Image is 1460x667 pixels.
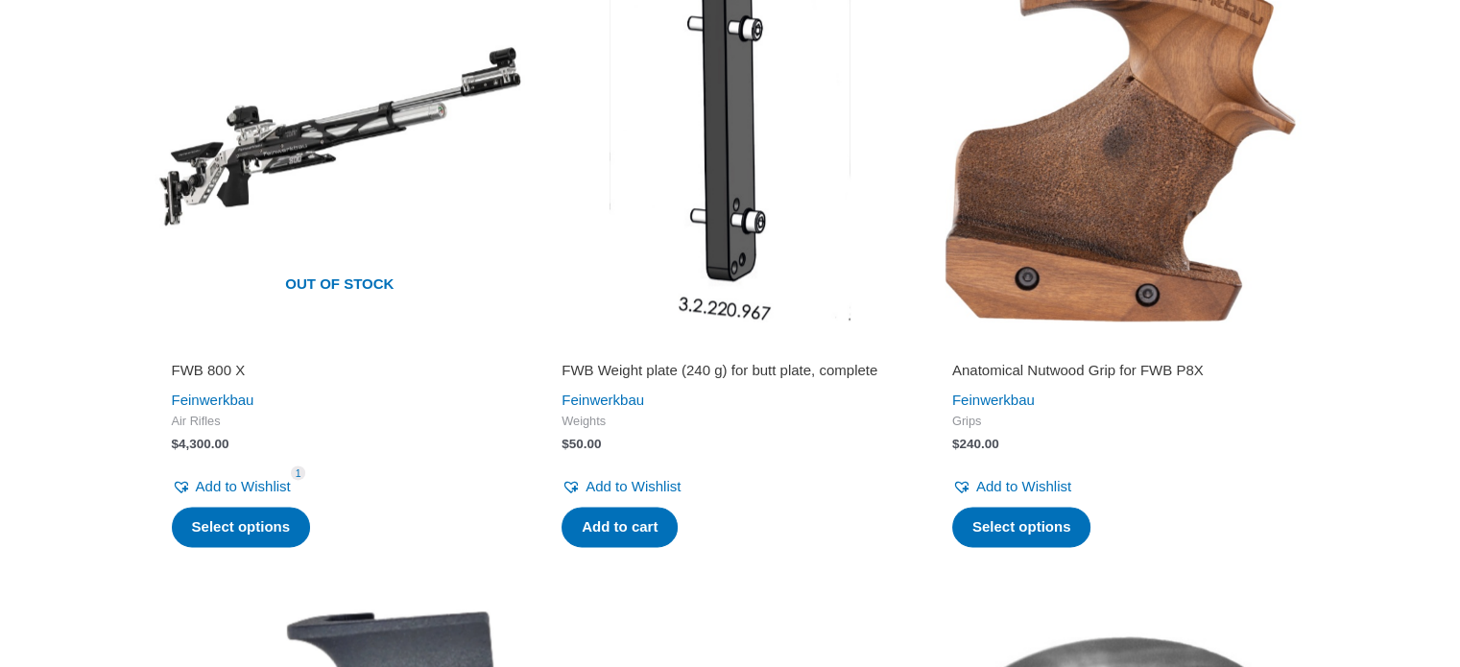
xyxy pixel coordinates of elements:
bdi: 240.00 [952,437,999,451]
a: Select options for “Anatomical Nutwood Grip for FWB P8X” [952,507,1091,547]
a: FWB Weight plate (240 g) for butt plate, complete [562,361,898,387]
a: Feinwerkbau [562,392,644,408]
iframe: Customer reviews powered by Trustpilot [952,334,1289,357]
a: Select options for “FWB 800 X” [172,507,311,547]
span: Grips [952,414,1289,430]
a: Add to Wishlist [562,473,681,500]
span: Weights [562,414,898,430]
a: Feinwerkbau [952,392,1035,408]
iframe: Customer reviews powered by Trustpilot [562,334,898,357]
span: Out of stock [169,264,512,308]
span: Add to Wishlist [976,478,1071,494]
iframe: Customer reviews powered by Trustpilot [172,334,509,357]
a: FWB 800 X [172,361,509,387]
a: Anatomical Nutwood Grip for FWB P8X [952,361,1289,387]
h2: Anatomical Nutwood Grip for FWB P8X [952,361,1289,380]
span: Add to Wishlist [586,478,681,494]
a: Add to cart: “FWB Weight plate (240 g) for butt plate, complete” [562,507,678,547]
bdi: 4,300.00 [172,437,229,451]
bdi: 50.00 [562,437,601,451]
a: Feinwerkbau [172,392,254,408]
span: 1 [291,465,306,480]
h2: FWB Weight plate (240 g) for butt plate, complete [562,361,898,380]
span: $ [172,437,180,451]
span: Air Rifles [172,414,509,430]
span: Add to Wishlist [196,478,291,494]
h2: FWB 800 X [172,361,509,380]
a: Add to Wishlist [172,473,291,500]
span: $ [952,437,960,451]
span: $ [562,437,569,451]
a: Add to Wishlist [952,473,1071,500]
